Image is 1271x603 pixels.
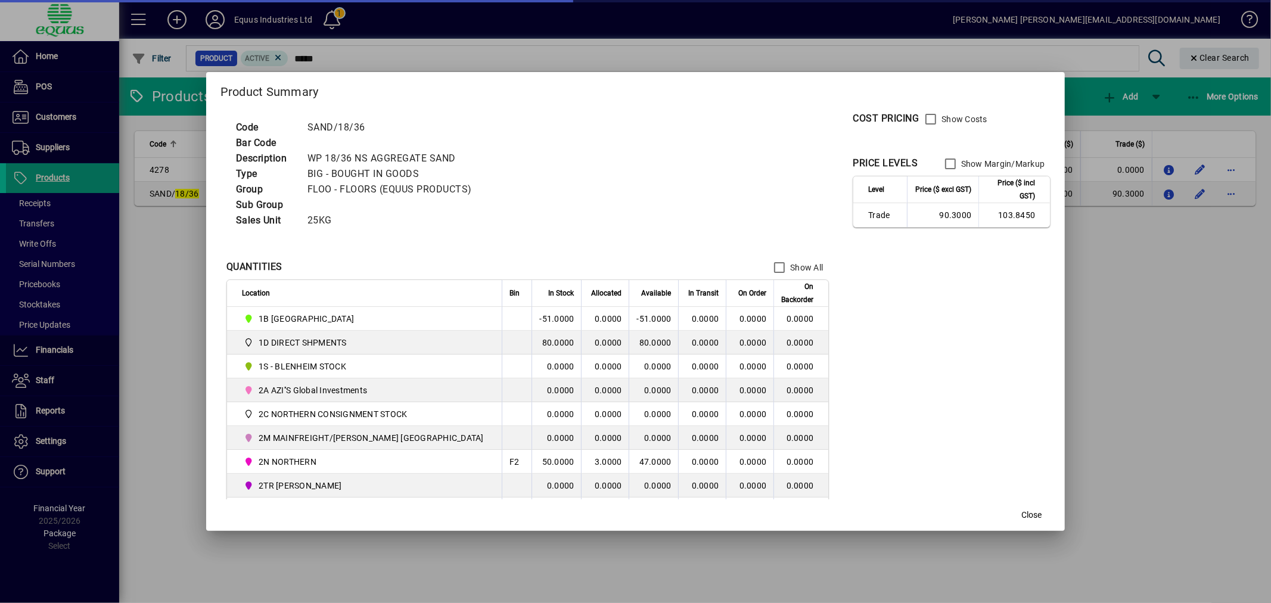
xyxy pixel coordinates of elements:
[773,498,828,521] td: 0.0000
[978,203,1050,227] td: 103.8450
[242,383,489,397] span: 2A AZI''S Global Investments
[939,113,987,125] label: Show Costs
[1021,509,1042,521] span: Close
[629,474,678,498] td: 0.0000
[738,287,766,300] span: On Order
[242,455,489,469] span: 2N NORTHERN
[629,498,678,521] td: -1.0000
[242,359,489,374] span: 1S - BLENHEIM STOCK
[532,498,581,521] td: 0.0000
[773,402,828,426] td: 0.0000
[230,120,302,135] td: Code
[502,450,532,474] td: F2
[629,450,678,474] td: 47.0000
[773,378,828,402] td: 0.0000
[302,166,486,182] td: BIG - BOUGHT IN GOODS
[692,362,719,371] span: 0.0000
[739,314,767,324] span: 0.0000
[242,287,270,300] span: Location
[773,426,828,450] td: 0.0000
[773,331,828,355] td: 0.0000
[773,474,828,498] td: 0.0000
[532,378,581,402] td: 0.0000
[259,337,347,349] span: 1D DIRECT SHPMENTS
[692,409,719,419] span: 0.0000
[739,481,767,490] span: 0.0000
[302,182,486,197] td: FLOO - FLOORS (EQUUS PRODUCTS)
[739,362,767,371] span: 0.0000
[230,197,302,213] td: Sub Group
[788,262,823,273] label: Show All
[629,378,678,402] td: 0.0000
[773,355,828,378] td: 0.0000
[692,314,719,324] span: 0.0000
[853,156,918,170] div: PRICE LEVELS
[641,287,671,300] span: Available
[532,474,581,498] td: 0.0000
[302,120,486,135] td: SAND/18/36
[915,183,971,196] span: Price ($ excl GST)
[302,213,486,228] td: 25KG
[532,450,581,474] td: 50.0000
[692,457,719,467] span: 0.0000
[907,203,978,227] td: 90.3000
[959,158,1045,170] label: Show Margin/Markup
[242,431,489,445] span: 2M MAINFREIGHT/OWENS AUCKLAND
[259,480,341,492] span: 2TR [PERSON_NAME]
[532,355,581,378] td: 0.0000
[739,338,767,347] span: 0.0000
[509,287,520,300] span: Bin
[259,360,346,372] span: 1S - BLENHEIM STOCK
[581,498,629,521] td: 1.0000
[259,313,354,325] span: 1B [GEOGRAPHIC_DATA]
[629,426,678,450] td: 0.0000
[259,408,407,420] span: 2C NORTHERN CONSIGNMENT STOCK
[692,338,719,347] span: 0.0000
[986,176,1035,203] span: Price ($ incl GST)
[230,166,302,182] td: Type
[242,478,489,493] span: 2TR TOM RYAN CARTAGE
[230,182,302,197] td: Group
[692,481,719,490] span: 0.0000
[739,433,767,443] span: 0.0000
[868,209,900,221] span: Trade
[581,426,629,450] td: 0.0000
[781,280,813,306] span: On Backorder
[688,287,719,300] span: In Transit
[230,135,302,151] td: Bar Code
[532,307,581,331] td: -51.0000
[581,331,629,355] td: 0.0000
[629,307,678,331] td: -51.0000
[226,260,282,274] div: QUANTITIES
[629,355,678,378] td: 0.0000
[259,384,367,396] span: 2A AZI''S Global Investments
[259,456,316,468] span: 2N NORTHERN
[692,433,719,443] span: 0.0000
[739,386,767,395] span: 0.0000
[629,331,678,355] td: 80.0000
[581,378,629,402] td: 0.0000
[259,432,484,444] span: 2M MAINFREIGHT/[PERSON_NAME] [GEOGRAPHIC_DATA]
[629,402,678,426] td: 0.0000
[853,111,919,126] div: COST PRICING
[739,457,767,467] span: 0.0000
[868,183,884,196] span: Level
[242,407,489,421] span: 2C NORTHERN CONSIGNMENT STOCK
[692,386,719,395] span: 0.0000
[230,151,302,166] td: Description
[581,450,629,474] td: 3.0000
[206,72,1065,107] h2: Product Summary
[502,498,532,521] td: B11
[581,307,629,331] td: 0.0000
[773,450,828,474] td: 0.0000
[532,426,581,450] td: 0.0000
[532,331,581,355] td: 80.0000
[242,335,489,350] span: 1D DIRECT SHPMENTS
[1012,505,1051,526] button: Close
[581,402,629,426] td: 0.0000
[581,474,629,498] td: 0.0000
[532,402,581,426] td: 0.0000
[581,355,629,378] td: 0.0000
[548,287,574,300] span: In Stock
[242,312,489,326] span: 1B BLENHEIM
